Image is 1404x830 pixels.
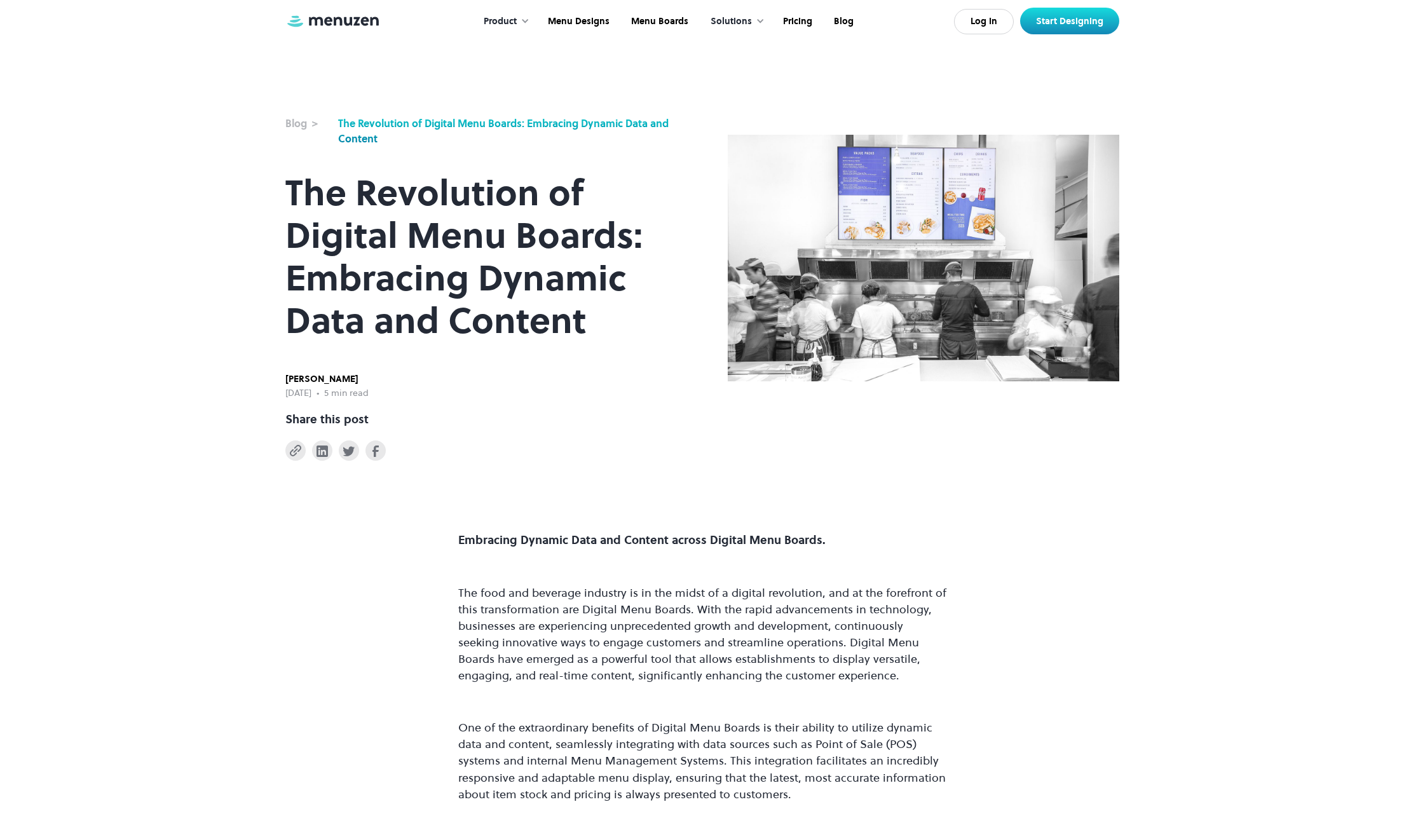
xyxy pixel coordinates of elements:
[484,15,517,29] div: Product
[619,2,698,41] a: Menu Boards
[285,116,332,131] div: Blog >
[471,2,536,41] div: Product
[285,372,369,386] div: [PERSON_NAME]
[954,9,1014,34] a: Log In
[458,585,946,684] p: The food and beverage industry is in the midst of a digital revolution, and at the forefront of t...
[317,386,319,400] div: •
[338,116,677,146] a: The Revolution of Digital Menu Boards: Embracing Dynamic Data and Content
[458,719,946,802] p: One of the extraordinary benefits of Digital Menu Boards is their ability to utilize dynamic data...
[285,172,677,342] h1: The Revolution of Digital Menu Boards: Embracing Dynamic Data and Content
[698,2,771,41] div: Solutions
[285,116,332,146] a: Blog >
[285,386,311,400] div: [DATE]
[324,386,369,400] div: 5 min read
[822,2,863,41] a: Blog
[285,411,369,428] div: Share this post
[1020,8,1119,34] a: Start Designing
[711,15,752,29] div: Solutions
[458,532,826,548] strong: Embracing Dynamic Data and Content across Digital Menu Boards.
[771,2,822,41] a: Pricing
[536,2,619,41] a: Menu Designs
